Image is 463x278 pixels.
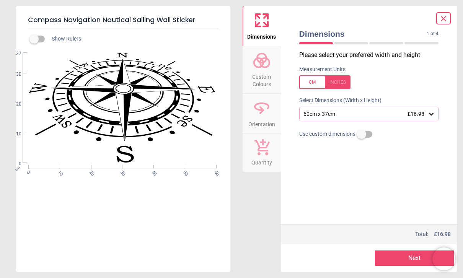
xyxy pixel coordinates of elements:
div: Total: [298,231,451,238]
button: Quantity [243,133,281,172]
button: Dimensions [243,6,281,46]
span: Dimensions [247,29,276,41]
p: Please select your preferred width and height [299,51,445,59]
span: Quantity [251,155,272,167]
span: 0 [7,161,21,167]
label: Select Dimensions (Width x Height) [293,97,381,104]
span: cm [14,165,21,172]
h5: Compass Navigation Nautical Sailing Wall Sticker [28,12,218,28]
span: Orientation [248,117,275,128]
span: 1 of 4 [427,31,439,37]
span: Dimensions [299,28,427,39]
span: 60 [213,169,218,174]
span: 10 [7,131,21,137]
span: 20 [88,169,93,174]
span: 37 [7,50,21,57]
button: Next [375,250,454,266]
span: 10 [56,169,61,174]
span: Custom Colours [243,70,280,88]
div: Show Rulers [34,34,230,44]
button: Custom Colours [243,46,281,93]
button: Orientation [243,94,281,133]
iframe: Brevo live chat [432,247,455,270]
span: 0 [25,169,30,174]
label: Measurement Units [299,66,346,73]
span: 20 [7,101,21,107]
div: 60cm x 37cm [303,111,428,117]
span: 40 [150,169,155,174]
span: £ [434,231,451,238]
span: 16.98 [437,231,451,237]
span: £16.98 [408,111,424,117]
span: 30 [7,71,21,78]
span: Use custom dimensions [299,130,355,138]
span: 50 [181,169,186,174]
span: 30 [119,169,124,174]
